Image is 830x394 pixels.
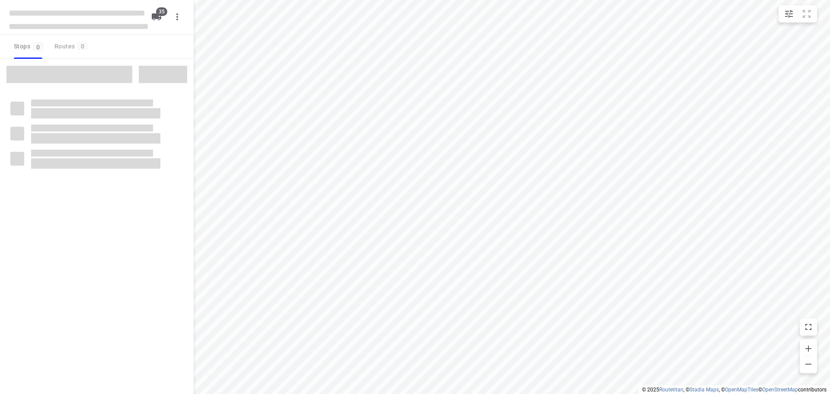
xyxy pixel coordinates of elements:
[725,387,758,393] a: OpenMapTiles
[780,5,798,22] button: Map settings
[779,5,817,22] div: small contained button group
[659,387,683,393] a: Routetitan
[642,387,827,393] li: © 2025 , © , © © contributors
[690,387,719,393] a: Stadia Maps
[762,387,798,393] a: OpenStreetMap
